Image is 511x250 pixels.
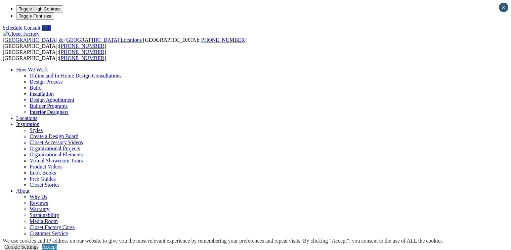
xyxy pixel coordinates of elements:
a: Online and In-Home Design Consultations [30,73,122,79]
a: Locations [16,115,37,121]
a: [PHONE_NUMBER] [59,43,106,49]
a: Sustainability [30,212,59,218]
a: [PHONE_NUMBER] [59,49,106,55]
span: [GEOGRAPHIC_DATA]: [GEOGRAPHIC_DATA]: [3,37,247,49]
a: Free Guides [30,176,56,182]
button: Toggle Font size [16,12,54,20]
button: Toggle High Contrast [16,5,63,12]
a: Virtual Showroom Tours [30,158,83,163]
span: Toggle High Contrast [19,6,60,11]
span: Toggle Font size [19,13,51,19]
span: [GEOGRAPHIC_DATA]: [GEOGRAPHIC_DATA]: [3,49,106,61]
a: Inspiration [16,121,39,127]
a: Builder Programs [30,103,68,109]
div: We use cookies and IP address on our website to give you the most relevant experience by remember... [3,238,444,244]
a: Customer Service [30,230,68,236]
a: [PHONE_NUMBER] [59,55,106,61]
a: Careers [30,237,46,242]
a: About [16,188,30,194]
span: [GEOGRAPHIC_DATA] & [GEOGRAPHIC_DATA] Locations [3,37,142,43]
img: Closet Factory [3,31,40,37]
a: Media Room [30,218,58,224]
a: Why Us [30,194,47,200]
a: Interior Designers [30,109,69,115]
a: Accept [42,244,57,250]
a: Schedule Consult [3,25,40,31]
a: Reviews [30,200,48,206]
a: How We Work [16,67,48,72]
a: [PHONE_NUMBER] [199,37,246,43]
a: Look Books [30,170,56,176]
a: Closet Factory Cares [30,224,75,230]
a: Build [30,85,42,91]
a: Closet Stories [30,182,59,188]
a: Organizational Projects [30,146,80,151]
a: Cookie Settings [4,244,39,250]
a: Design Process [30,79,62,85]
a: Call [42,25,51,31]
a: Organizational Elements [30,152,83,157]
button: Close [499,3,508,12]
a: Closet Accessory Videos [30,139,83,145]
a: Create a Design Board [30,133,78,139]
a: Styles [30,127,43,133]
a: Warranty [30,206,49,212]
a: [GEOGRAPHIC_DATA] & [GEOGRAPHIC_DATA] Locations [3,37,143,43]
a: Product Videos [30,164,62,169]
a: Design Appointment [30,97,74,103]
a: Installation [30,91,54,97]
